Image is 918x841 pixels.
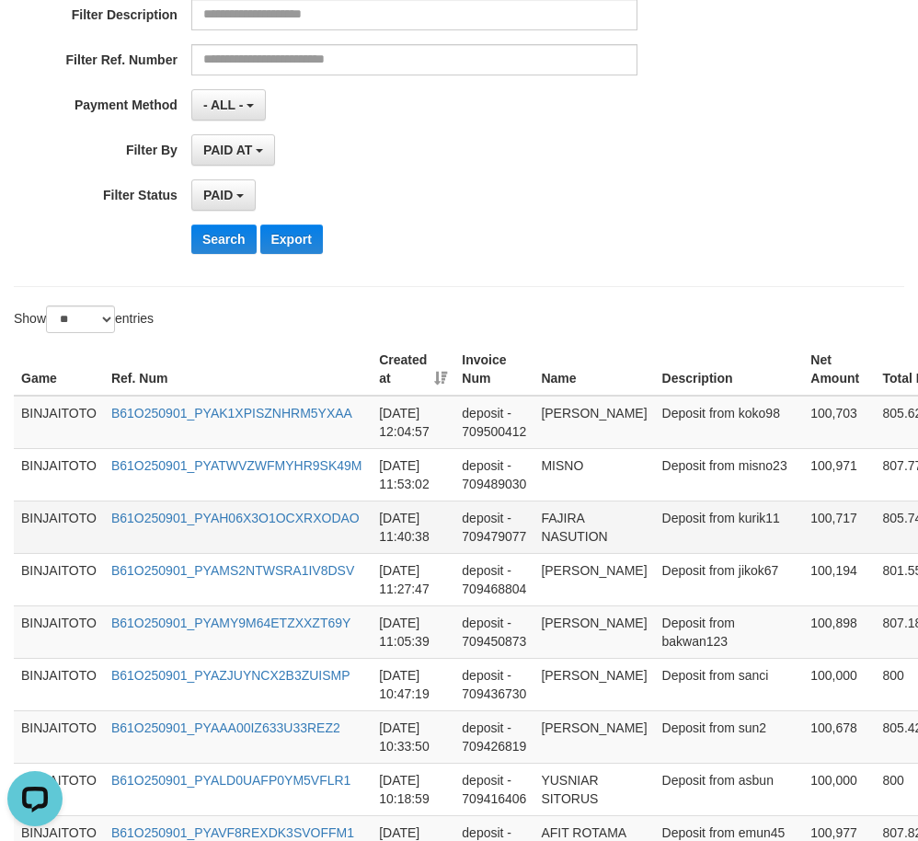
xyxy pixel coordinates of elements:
td: YUSNIAR SITORUS [534,763,654,815]
td: [PERSON_NAME] [534,658,654,710]
td: BINJAITOTO [14,501,104,553]
th: Game [14,343,104,396]
td: [PERSON_NAME] [534,553,654,605]
td: 100,194 [803,553,875,605]
td: Deposit from misno23 [655,448,804,501]
a: B61O250901_PYAMY9M64ETZXXZT69Y [111,616,350,630]
td: 100,971 [803,448,875,501]
span: PAID [203,188,233,202]
td: [PERSON_NAME] [534,710,654,763]
td: Deposit from kurik11 [655,501,804,553]
td: BINJAITOTO [14,710,104,763]
th: Name [534,343,654,396]
span: - ALL - [203,98,244,112]
td: [DATE] 10:18:59 [372,763,454,815]
th: Invoice Num [454,343,534,396]
td: 100,678 [803,710,875,763]
td: Deposit from sanci [655,658,804,710]
label: Show entries [14,305,154,333]
a: B61O250901_PYAK1XPISZNHRM5YXAA [111,406,352,420]
button: PAID AT [191,134,275,166]
td: deposit - 709416406 [454,763,534,815]
a: B61O250901_PYAAA00IZ633U33REZ2 [111,720,340,735]
a: B61O250901_PYAH06X3O1OCXRXODAO [111,511,360,525]
th: Ref. Num [104,343,372,396]
a: B61O250901_PYALD0UAFP0YM5VFLR1 [111,773,350,788]
td: FAJIRA NASUTION [534,501,654,553]
button: Open LiveChat chat widget [7,7,63,63]
td: BINJAITOTO [14,553,104,605]
td: BINJAITOTO [14,605,104,658]
td: Deposit from koko98 [655,396,804,449]
th: Created at: activate to sort column ascending [372,343,454,396]
td: [DATE] 10:33:50 [372,710,454,763]
td: [DATE] 10:47:19 [372,658,454,710]
td: MISNO [534,448,654,501]
td: Deposit from asbun [655,763,804,815]
select: Showentries [46,305,115,333]
td: 100,717 [803,501,875,553]
a: B61O250901_PYATWVZWFMYHR9SK49M [111,458,362,473]
td: Deposit from sun2 [655,710,804,763]
td: 100,703 [803,396,875,449]
td: deposit - 709468804 [454,553,534,605]
td: deposit - 709489030 [454,448,534,501]
a: B61O250901_PYAMS2NTWSRA1IV8DSV [111,563,354,578]
span: PAID AT [203,143,252,157]
td: [DATE] 11:53:02 [372,448,454,501]
td: [DATE] 12:04:57 [372,396,454,449]
td: BINJAITOTO [14,396,104,449]
td: 100,898 [803,605,875,658]
td: [PERSON_NAME] [534,396,654,449]
td: Deposit from jikok67 [655,553,804,605]
button: Export [260,225,323,254]
th: Description [655,343,804,396]
td: deposit - 709436730 [454,658,534,710]
td: deposit - 709426819 [454,710,534,763]
a: B61O250901_PYAVF8REXDK3SVOFFM1 [111,825,354,840]
a: B61O250901_PYAZJUYNCX2B3ZUISMP [111,668,350,683]
td: deposit - 709479077 [454,501,534,553]
td: 100,000 [803,763,875,815]
td: Deposit from bakwan123 [655,605,804,658]
th: Net Amount [803,343,875,396]
button: Search [191,225,257,254]
button: - ALL - [191,89,266,121]
td: [DATE] 11:27:47 [372,553,454,605]
td: [DATE] 11:05:39 [372,605,454,658]
td: [PERSON_NAME] [534,605,654,658]
td: deposit - 709500412 [454,396,534,449]
td: BINJAITOTO [14,448,104,501]
td: BINJAITOTO [14,658,104,710]
td: deposit - 709450873 [454,605,534,658]
button: PAID [191,179,256,211]
td: 100,000 [803,658,875,710]
td: [DATE] 11:40:38 [372,501,454,553]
